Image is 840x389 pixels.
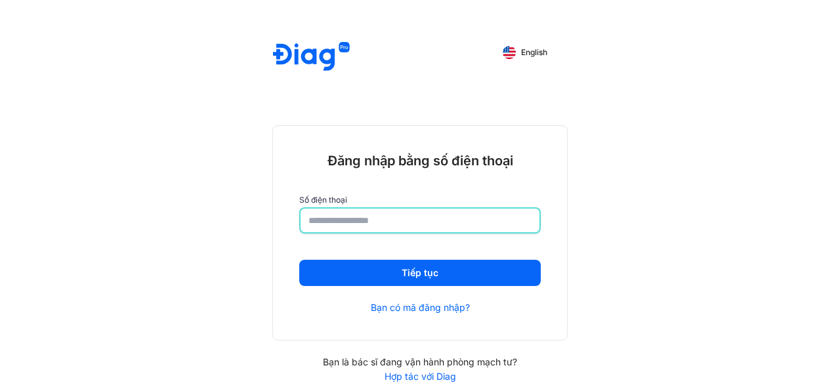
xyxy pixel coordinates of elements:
img: logo [273,42,350,73]
span: English [521,48,547,57]
div: Đăng nhập bằng số điện thoại [299,152,541,169]
label: Số điện thoại [299,195,541,205]
a: Bạn có mã đăng nhập? [371,302,470,314]
button: English [493,42,556,63]
button: Tiếp tục [299,260,541,286]
div: Bạn là bác sĩ đang vận hành phòng mạch tư? [272,356,568,368]
a: Hợp tác với Diag [272,371,568,382]
img: English [503,46,516,59]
